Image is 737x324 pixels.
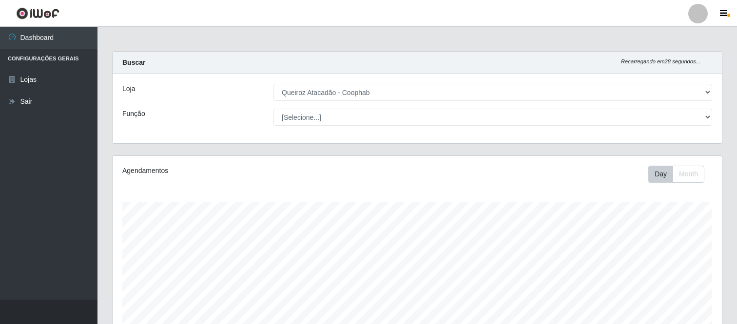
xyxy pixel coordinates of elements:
img: CoreUI Logo [16,7,59,19]
label: Função [122,109,145,119]
button: Day [648,166,673,183]
label: Loja [122,84,135,94]
i: Recarregando em 28 segundos... [621,58,700,64]
button: Month [673,166,704,183]
div: Toolbar with button groups [648,166,712,183]
div: Agendamentos [122,166,360,176]
div: First group [648,166,704,183]
strong: Buscar [122,58,145,66]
